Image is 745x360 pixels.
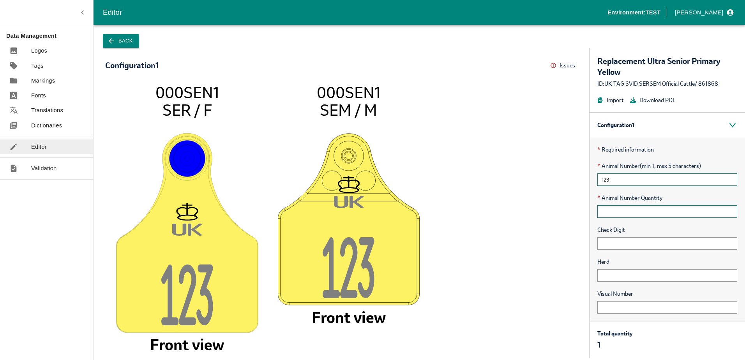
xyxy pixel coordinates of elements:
[323,236,358,310] tspan: 12
[172,223,188,238] tspan: U
[31,46,47,55] p: Logos
[550,60,577,72] button: Issues
[590,113,745,138] div: Configuration 1
[597,79,737,88] div: ID: UK TAG SVID SERSEM Official Cattle / 861868
[31,91,46,100] p: Fonts
[31,62,44,70] p: Tags
[320,100,377,120] tspan: SEM / M
[317,82,380,102] tspan: 000SEN1
[103,34,139,48] button: Back
[597,226,737,234] span: Check Digit
[597,289,737,298] span: Visual Number
[672,6,736,19] button: profile
[630,96,676,104] button: Download PDF
[597,329,632,338] p: Total quantity
[597,96,624,104] button: Import
[162,100,212,120] tspan: SER / F
[597,194,737,202] span: Animal Number Quantity
[31,106,63,115] p: Translations
[6,32,93,40] p: Data Management
[607,8,660,17] p: Environment: TEST
[597,56,737,78] div: Replacement Ultra Senior Primary Yellow
[675,8,723,17] p: [PERSON_NAME]
[597,145,737,154] p: Required information
[31,121,62,130] p: Dictionaries
[31,164,57,173] p: Validation
[188,223,202,238] tspan: K
[334,196,350,210] tspan: U
[312,307,386,327] tspan: Front view
[597,258,737,266] span: Herd
[597,339,632,350] p: 1
[150,334,224,355] tspan: Front view
[105,61,159,70] div: Configuration 1
[196,264,213,337] tspan: 3
[31,76,55,85] p: Markings
[350,196,364,210] tspan: K
[103,7,607,18] div: Editor
[161,264,196,337] tspan: 12
[155,82,219,102] tspan: 000SEN1
[358,236,375,310] tspan: 3
[31,143,47,151] p: Editor
[597,162,737,170] span: Animal Number (min 1, max 5 characters)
